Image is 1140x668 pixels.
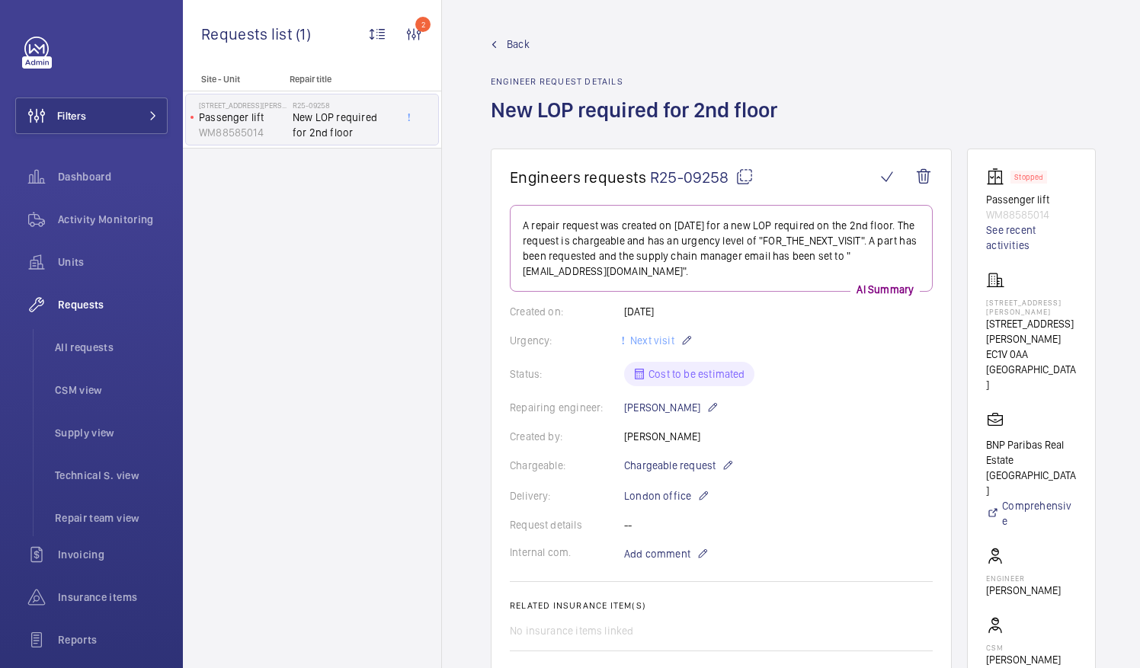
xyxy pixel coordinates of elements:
p: [STREET_ADDRESS][PERSON_NAME] [986,316,1077,347]
p: AI Summary [850,282,920,297]
p: [STREET_ADDRESS][PERSON_NAME] [986,298,1077,316]
p: [STREET_ADDRESS][PERSON_NAME] [199,101,287,110]
span: Units [58,254,168,270]
h2: Engineer request details [491,76,786,87]
span: Engineers requests [510,168,647,187]
p: WM88585014 [986,207,1077,222]
h2: R25-09258 [293,101,393,110]
p: [PERSON_NAME] [986,652,1061,667]
p: Passenger lift [986,192,1077,207]
p: London office [624,487,709,505]
span: Technical S. view [55,468,168,483]
h1: New LOP required for 2nd floor [491,96,786,149]
span: Repair team view [55,510,168,526]
span: Activity Monitoring [58,212,168,227]
p: Engineer [986,574,1061,583]
span: New LOP required for 2nd floor [293,110,393,140]
span: Invoicing [58,547,168,562]
p: Site - Unit [183,74,283,85]
button: Filters [15,97,168,134]
span: Back [507,37,530,52]
p: EC1V 0AA [GEOGRAPHIC_DATA] [986,347,1077,392]
p: [PERSON_NAME] [986,583,1061,598]
span: Insurance items [58,590,168,605]
span: Supply view [55,425,168,440]
span: Filters [57,108,86,123]
p: A repair request was created on [DATE] for a new LOP required on the 2nd floor. The request is ch... [523,218,920,279]
span: Add comment [624,546,690,561]
img: elevator.svg [986,168,1010,186]
a: Comprehensive [986,498,1077,529]
p: WM88585014 [199,125,287,140]
span: All requests [55,340,168,355]
p: Passenger lift [199,110,287,125]
p: Repair title [290,74,390,85]
span: Dashboard [58,169,168,184]
span: Next visit [627,334,674,347]
span: Requests [58,297,168,312]
p: CSM [986,643,1061,652]
span: Reports [58,632,168,647]
span: Chargeable request [624,458,716,473]
p: [PERSON_NAME] [624,398,719,417]
a: See recent activities [986,222,1077,253]
span: Requests list [201,24,296,43]
h2: Related insurance item(s) [510,600,933,611]
span: CSM view [55,382,168,398]
span: R25-09258 [650,168,754,187]
p: BNP Paribas Real Estate [GEOGRAPHIC_DATA] [986,437,1077,498]
p: Stopped [1014,174,1043,180]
